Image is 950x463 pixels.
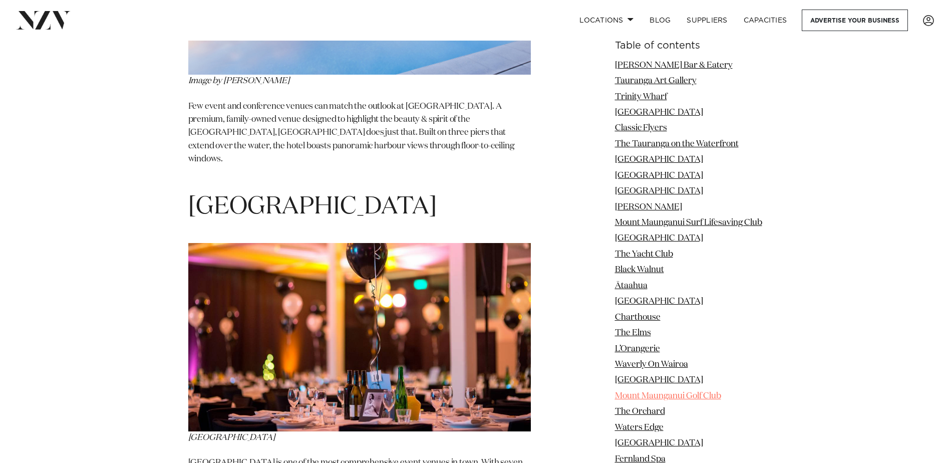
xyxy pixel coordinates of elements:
[615,156,703,164] a: [GEOGRAPHIC_DATA]
[615,108,703,117] a: [GEOGRAPHIC_DATA]
[615,392,721,400] a: Mount Maunganui Golf Club
[615,235,703,243] a: [GEOGRAPHIC_DATA]
[615,439,703,448] a: [GEOGRAPHIC_DATA]
[188,100,531,179] p: Few event and conference venues can match the outlook at [GEOGRAPHIC_DATA]. A premium, family-own...
[615,282,648,290] a: Ātaahua
[679,10,735,31] a: SUPPLIERS
[615,41,762,51] h6: Table of contents
[615,171,703,180] a: [GEOGRAPHIC_DATA]
[615,298,703,306] a: [GEOGRAPHIC_DATA]
[615,250,673,259] a: The Yacht Club
[615,408,665,416] a: The Orchard
[615,77,697,85] a: Tauranga Art Gallery
[615,218,762,227] a: Mount Maunganui Surf Lifesaving Club
[615,345,660,353] a: L’Orangerie
[615,266,664,275] a: Black Walnut
[802,10,908,31] a: Advertise your business
[16,11,71,29] img: nzv-logo.png
[615,329,651,337] a: The Elms
[615,376,703,385] a: [GEOGRAPHIC_DATA]
[615,140,739,148] a: The Tauranga on the Waterfront
[642,10,679,31] a: BLOG
[615,93,667,101] a: Trinity Wharf
[615,124,667,133] a: Classic Flyers
[615,423,664,432] a: Waters Edge
[571,10,642,31] a: Locations
[736,10,795,31] a: Capacities
[615,360,688,369] a: Waverly On Wairoa
[188,433,275,442] span: [GEOGRAPHIC_DATA]
[615,61,733,70] a: [PERSON_NAME] Bar & Eatery
[615,203,682,211] a: [PERSON_NAME]
[188,195,437,219] span: [GEOGRAPHIC_DATA]
[188,77,289,85] em: Image by [PERSON_NAME]
[615,313,661,322] a: Charthouse
[615,187,703,196] a: [GEOGRAPHIC_DATA]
